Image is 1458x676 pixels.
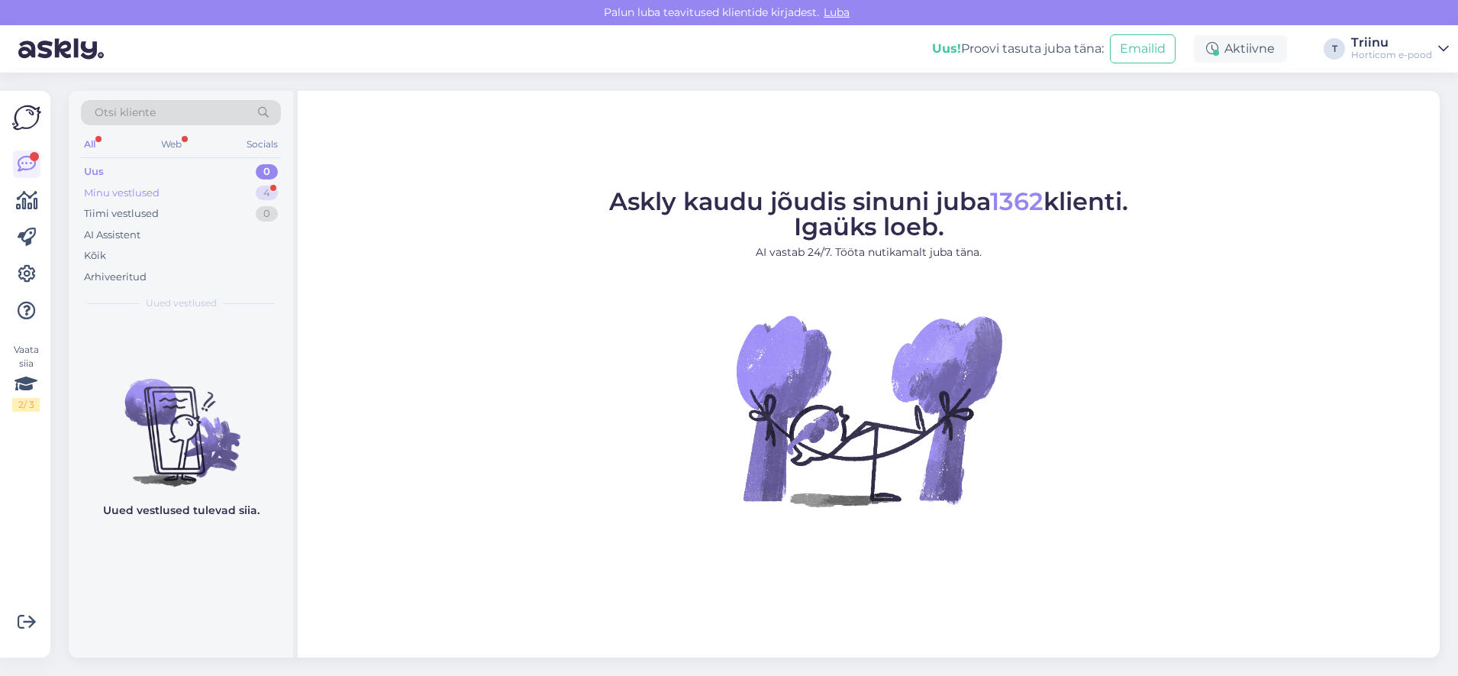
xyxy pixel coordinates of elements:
div: Arhiveeritud [84,270,147,285]
div: Web [158,134,185,154]
div: Socials [244,134,281,154]
span: Luba [819,5,854,19]
div: Vaata siia [12,343,40,412]
img: Askly Logo [12,103,41,132]
div: Tiimi vestlused [84,206,159,222]
p: AI vastab 24/7. Tööta nutikamalt juba täna. [609,244,1128,260]
span: Otsi kliente [95,105,156,121]
div: 4 [256,186,278,201]
div: Uus [84,164,104,180]
img: No Chat active [731,273,1006,548]
span: 1362 [990,186,1044,216]
div: Horticom e-pood [1351,49,1432,61]
div: Minu vestlused [84,186,160,201]
a: TriinuHorticom e-pood [1351,37,1449,61]
div: Aktiivne [1194,35,1287,63]
div: All [81,134,98,154]
button: Emailid [1110,34,1176,63]
div: Triinu [1351,37,1432,49]
div: T [1324,38,1345,60]
span: Uued vestlused [146,296,217,310]
img: No chats [69,351,293,489]
b: Uus! [932,41,961,56]
div: Proovi tasuta juba täna: [932,40,1104,58]
div: 2 / 3 [12,398,40,412]
p: Uued vestlused tulevad siia. [103,503,260,519]
div: AI Assistent [84,228,140,243]
div: Kõik [84,248,106,264]
div: 0 [256,206,278,222]
span: Askly kaudu jõudis sinuni juba klienti. Igaüks loeb. [609,186,1128,241]
div: 0 [256,164,278,180]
